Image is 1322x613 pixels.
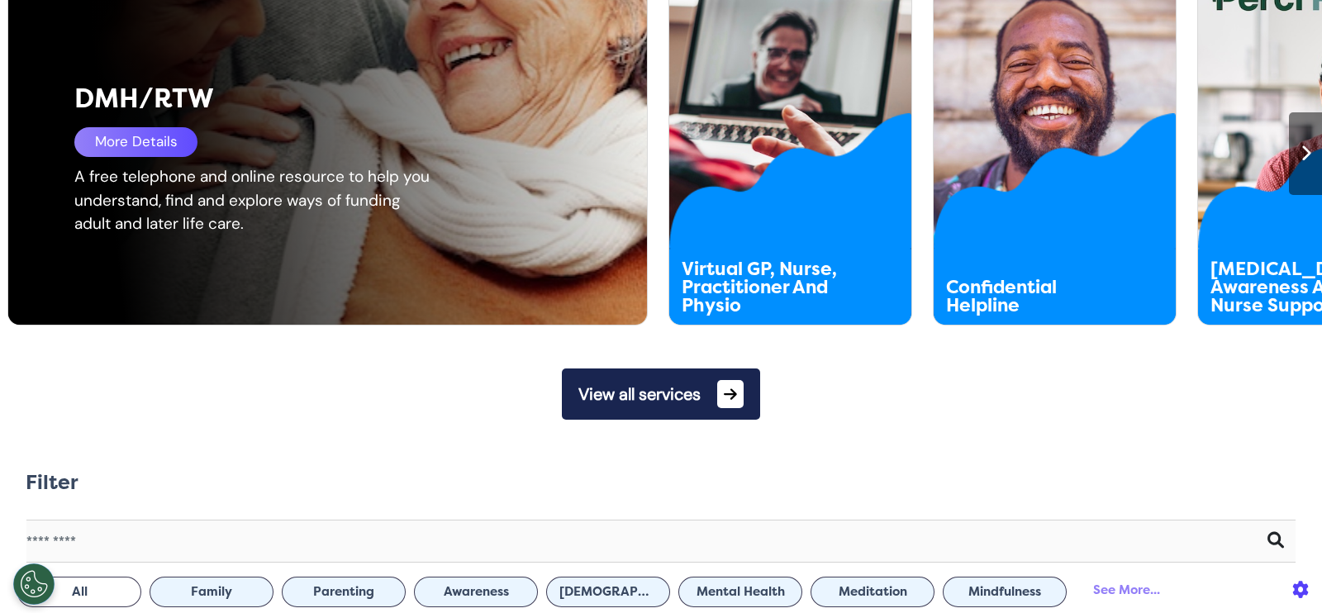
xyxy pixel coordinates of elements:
[943,577,1067,607] button: Mindfulness
[150,577,273,607] button: Family
[414,577,538,607] button: Awareness
[1075,575,1178,606] div: See More...
[682,260,851,315] div: Virtual GP, Nurse, Practitioner And Physio
[282,577,406,607] button: Parenting
[74,165,431,236] div: A free telephone and online resource to help you understand, find and explore ways of funding adu...
[74,79,521,119] div: DMH/RTW
[811,577,934,607] button: Meditation
[26,471,78,495] h2: Filter
[13,563,55,605] button: Open Preferences
[678,577,802,607] button: Mental Health
[546,577,670,607] button: [DEMOGRAPHIC_DATA] Health
[17,577,141,607] button: All
[562,368,760,420] button: View all services
[74,127,197,157] div: More Details
[946,278,1115,315] div: Confidential Helpline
